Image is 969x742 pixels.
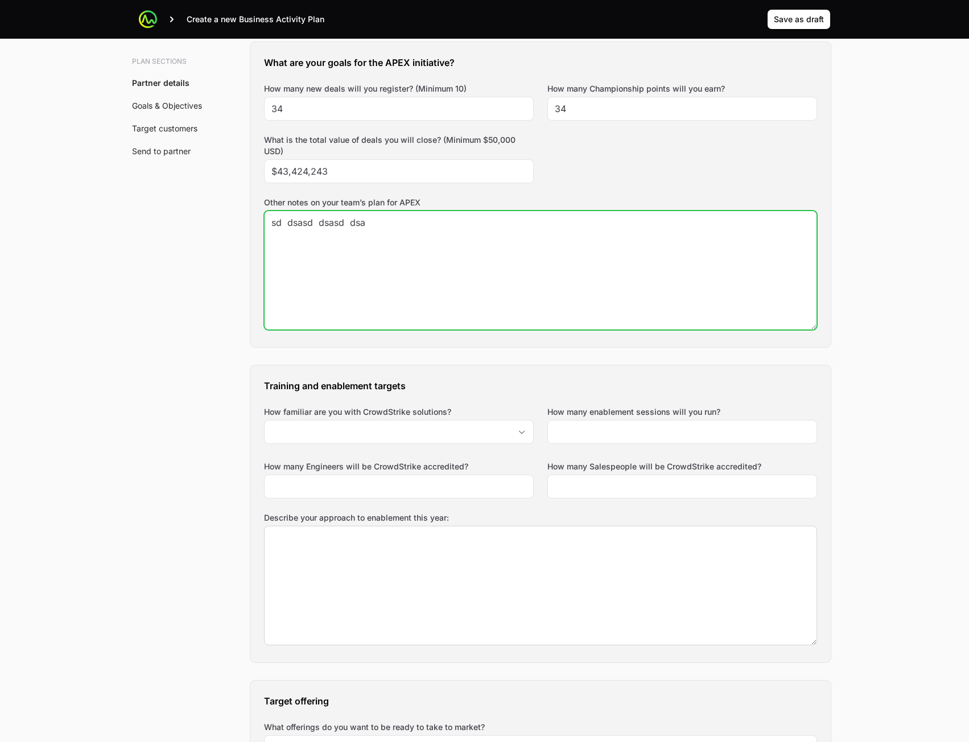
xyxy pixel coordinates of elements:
[774,13,824,26] span: Save as draft
[271,164,526,178] input: $
[132,123,197,133] a: Target customers
[187,14,324,25] p: Create a new Business Activity Plan
[132,78,189,88] a: Partner details
[132,146,191,156] a: Send to partner
[264,406,534,418] label: How familiar are you with CrowdStrike solutions?
[264,197,817,208] label: Other notes on your team’s plan for APEX
[547,406,720,418] label: How many enablement sessions will you run?
[264,694,817,708] h3: Target offering
[132,101,202,110] a: Goals & Objectives
[510,421,533,443] div: Open
[264,83,467,94] label: How many new deals will you register? (Minimum 10)
[767,9,831,30] button: Save as draft
[264,56,817,69] h3: What are your goals for the APEX initiative?
[132,57,209,66] h3: Plan sections
[547,83,725,94] label: How many Championship points will you earn?
[264,134,534,157] label: What is the total value of deals you will close? (Minimum $50,000 USD)
[264,722,817,733] label: What offerings do you want to be ready to take to market?
[139,10,157,28] img: ActivitySource
[264,379,817,393] h3: Training and enablement targets
[264,461,468,472] label: How many Engineers will be CrowdStrike accredited?
[264,512,817,523] label: Describe your approach to enablement this year:
[547,461,761,472] label: How many Salespeople will be CrowdStrike accredited?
